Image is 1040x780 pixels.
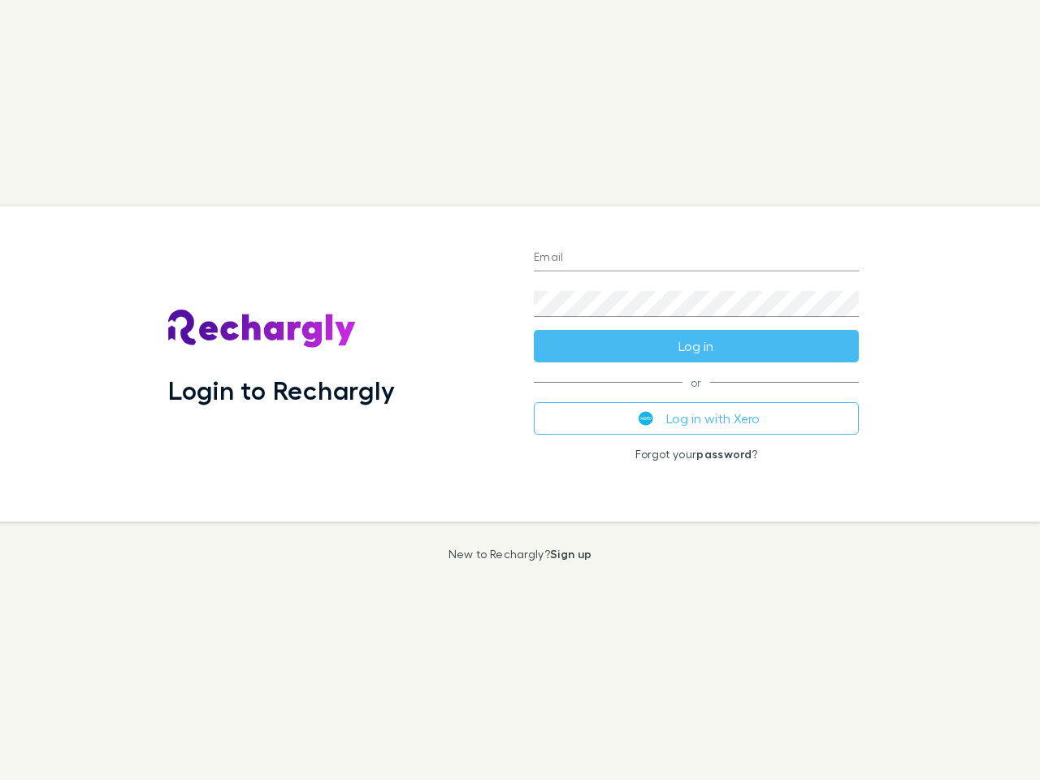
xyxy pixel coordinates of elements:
p: Forgot your ? [534,448,859,461]
button: Log in [534,330,859,362]
a: password [696,447,752,461]
img: Rechargly's Logo [168,310,357,349]
h1: Login to Rechargly [168,375,395,405]
a: Sign up [550,547,591,561]
button: Log in with Xero [534,402,859,435]
span: or [534,382,859,383]
img: Xero's logo [639,411,653,426]
p: New to Rechargly? [448,548,592,561]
